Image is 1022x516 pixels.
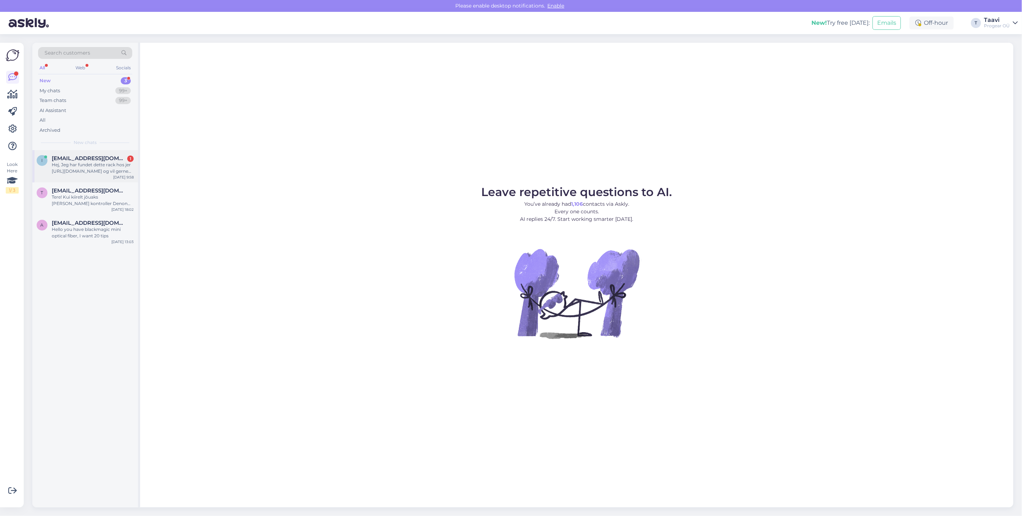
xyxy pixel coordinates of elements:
[40,127,60,134] div: Archived
[41,222,44,228] span: a
[971,18,981,28] div: T
[6,187,19,194] div: 1 / 3
[910,17,954,29] div: Off-hour
[111,207,134,212] div: [DATE] 18:02
[113,175,134,180] div: [DATE] 9:58
[40,87,60,94] div: My chats
[984,23,1010,29] div: Progear OÜ
[811,19,827,26] b: New!
[512,229,641,358] img: No Chat active
[127,155,134,162] div: 1
[38,63,46,73] div: All
[571,201,583,207] b: 1,106
[115,97,131,104] div: 99+
[74,63,87,73] div: Web
[52,226,134,239] div: Hello you have blackmagic mini optical fiber, I want 20 tips
[52,162,134,175] div: Hej, Jeg har fundet dette rack hos jer [URL][DOMAIN_NAME] og vil gerne købe gennem mit firma uden...
[74,139,97,146] span: New chats
[984,17,1010,23] div: Taavi
[40,77,51,84] div: New
[52,187,126,194] span: thomashallik@gmail.com
[115,63,132,73] div: Socials
[52,194,134,207] div: Tere! Kui kiirelt jõuaks [PERSON_NAME] kontroller Denon SC LIVE 4?
[41,190,43,195] span: t
[40,107,66,114] div: AI Assistant
[45,49,90,57] span: Search customers
[111,239,134,245] div: [DATE] 13:03
[545,3,567,9] span: Enable
[40,117,46,124] div: All
[41,158,43,163] span: i
[40,97,66,104] div: Team chats
[482,200,672,223] p: You’ve already had contacts via Askly. Every one counts. AI replies 24/7. Start working smarter [...
[115,87,131,94] div: 99+
[984,17,1018,29] a: TaaviProgear OÜ
[52,220,126,226] span: abdenourlarbi16hl@gmail.com
[811,19,870,27] div: Try free [DATE]:
[6,161,19,194] div: Look Here
[873,16,901,30] button: Emails
[6,48,19,62] img: Askly Logo
[52,155,126,162] span: info@morebynordic.dk
[482,185,672,199] span: Leave repetitive questions to AI.
[121,77,131,84] div: 3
